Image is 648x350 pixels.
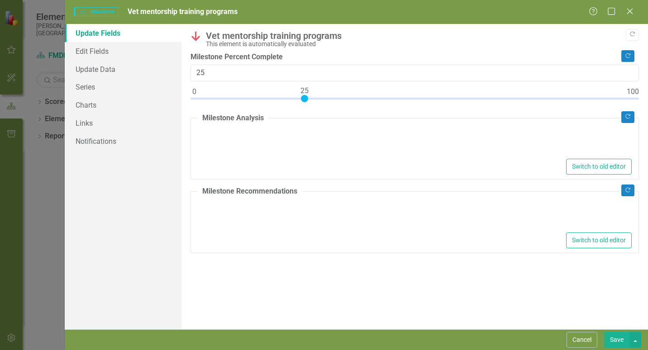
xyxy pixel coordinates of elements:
[191,31,201,42] img: Below Plan
[191,52,639,62] label: Milestone Percent Complete
[65,78,181,96] a: Series
[566,159,632,175] button: Switch to old editor
[65,24,181,42] a: Update Fields
[65,114,181,132] a: Links
[65,42,181,60] a: Edit Fields
[567,332,597,348] button: Cancel
[198,186,302,197] legend: Milestone Recommendations
[198,113,268,123] legend: Milestone Analysis
[206,31,634,41] div: Vet mentorship training programs
[74,7,118,16] span: Milestone
[206,41,634,47] div: This element is automatically evaluated
[65,132,181,150] a: Notifications
[566,232,632,248] button: Switch to old editor
[604,332,629,348] button: Save
[65,96,181,114] a: Charts
[65,60,181,78] a: Update Data
[128,7,238,16] span: Vet mentorship training programs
